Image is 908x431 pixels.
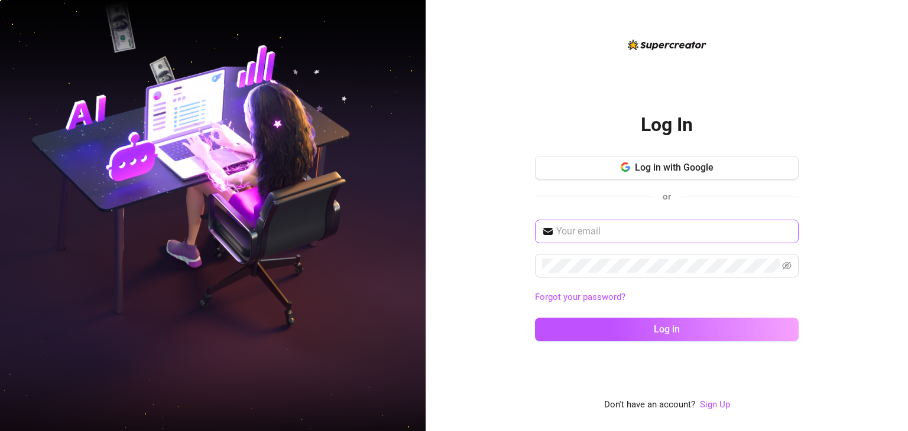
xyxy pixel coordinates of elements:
img: logo-BBDzfeDw.svg [628,40,706,50]
span: or [663,191,671,202]
a: Sign Up [700,399,730,410]
span: Log in [654,324,680,335]
a: Forgot your password? [535,290,799,305]
span: Don't have an account? [604,398,695,412]
button: Log in with Google [535,156,799,179]
a: Sign Up [700,398,730,412]
button: Log in [535,318,799,341]
a: Forgot your password? [535,292,625,302]
h2: Log In [641,113,693,137]
span: eye-invisible [782,261,792,270]
span: Log in with Google [635,162,714,173]
input: Your email [556,224,792,239]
